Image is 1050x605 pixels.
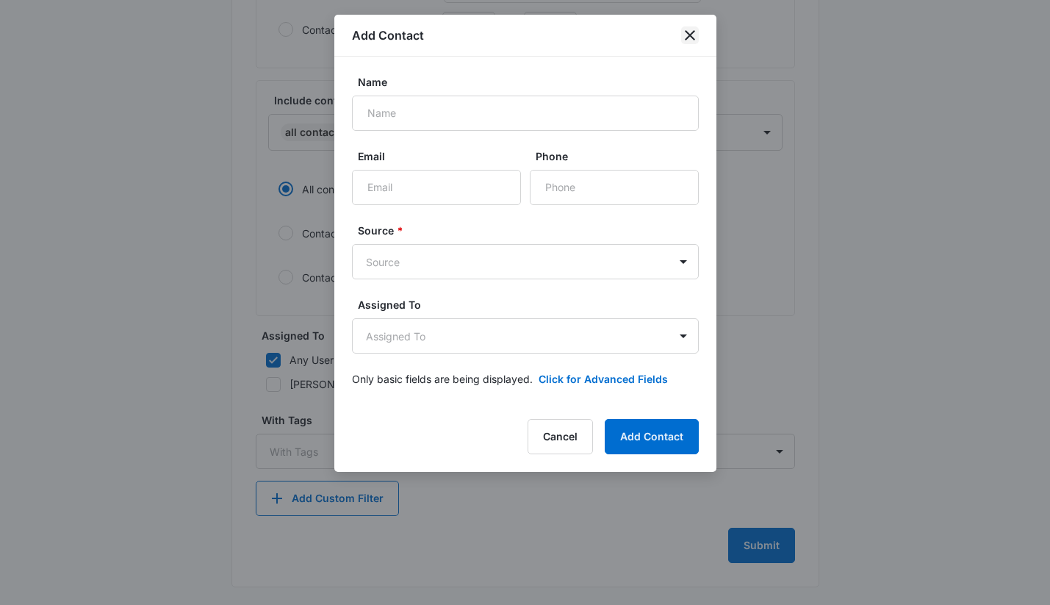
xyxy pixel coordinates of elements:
label: Email [358,148,527,164]
button: Cancel [528,419,593,454]
button: close [681,26,699,44]
label: Name [358,74,705,90]
input: Name [352,96,699,131]
label: Source [358,223,705,238]
button: Click for Advanced Fields [539,371,668,387]
input: Email [352,170,521,205]
label: Phone [536,148,705,164]
input: Phone [530,170,699,205]
p: Only basic fields are being displayed. [352,371,533,387]
h1: Add Contact [352,26,424,44]
label: Assigned To [358,297,705,312]
button: Add Contact [605,419,699,454]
